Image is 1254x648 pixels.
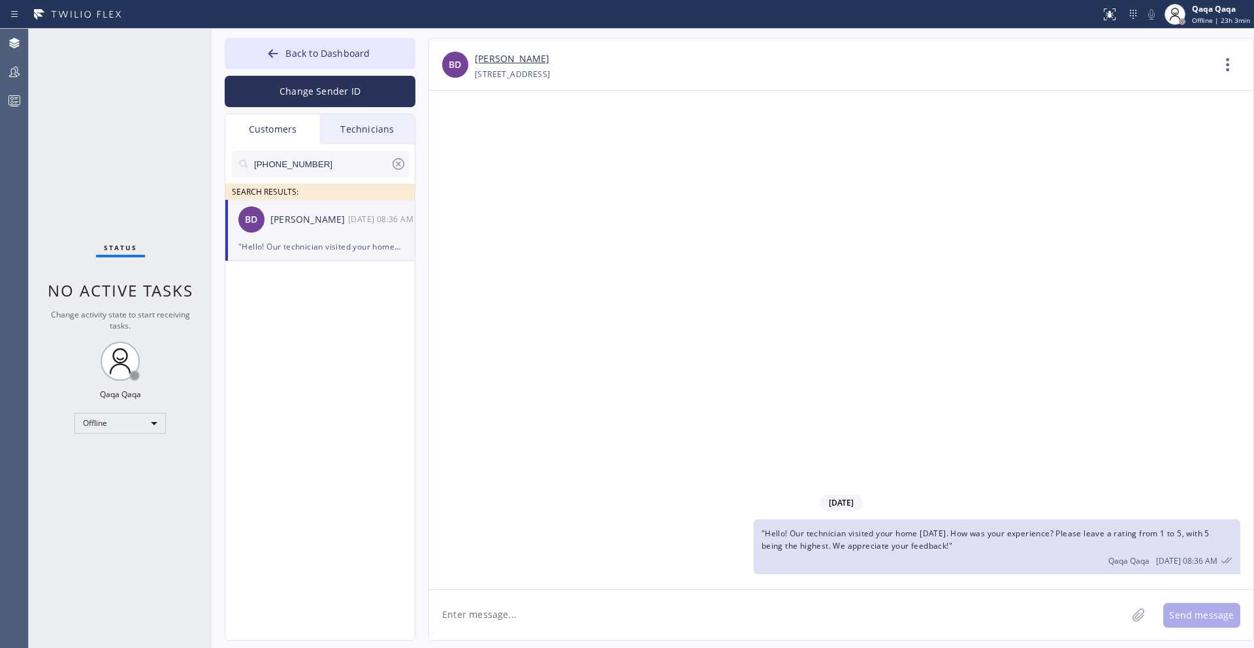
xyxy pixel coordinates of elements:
[51,309,190,331] span: Change activity state to start receiving tasks.
[225,114,320,144] div: Customers
[238,239,402,254] div: "Hello! Our technician visited your home [DATE]. How was your experience? Please leave a rating f...
[225,38,415,69] button: Back to Dashboard
[100,389,141,400] div: Qaqa Qaqa
[285,47,370,59] span: Back to Dashboard
[762,528,1210,551] span: "Hello! Our technician visited your home [DATE]. How was your experience? Please leave a rating f...
[1163,603,1240,628] button: Send message
[245,212,257,227] span: BD
[475,67,550,82] div: [STREET_ADDRESS]
[1108,555,1149,566] span: Qaqa Qaqa
[1192,16,1250,25] span: Offline | 23h 3min
[104,243,137,252] span: Status
[48,280,193,301] span: No active tasks
[270,212,348,227] div: [PERSON_NAME]
[225,76,415,107] button: Change Sender ID
[1142,5,1161,24] button: Mute
[1156,555,1217,566] span: [DATE] 08:36 AM
[348,212,416,227] div: 09/04/2025 9:36 AM
[1192,3,1250,14] div: Qaqa Qaqa
[820,494,863,511] span: [DATE]
[253,151,391,177] input: Search
[232,186,298,197] span: SEARCH RESULTS:
[449,57,461,73] span: BD
[754,519,1240,574] div: 09/04/2025 9:36 AM
[320,114,415,144] div: Technicians
[74,413,166,434] div: Offline
[475,52,549,67] a: [PERSON_NAME]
